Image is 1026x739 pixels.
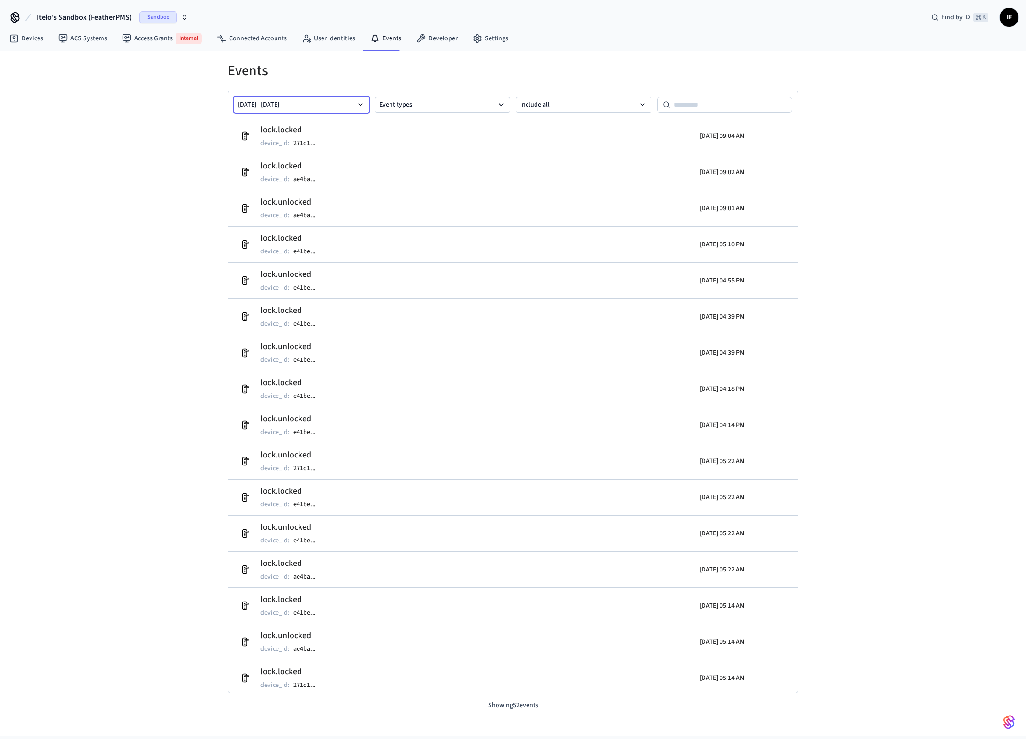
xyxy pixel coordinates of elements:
[260,283,290,292] p: device_id :
[260,211,290,220] p: device_id :
[51,30,115,47] a: ACS Systems
[291,210,325,221] button: ae4ba...
[260,557,325,570] h2: lock.locked
[260,521,325,534] h2: lock.unlocked
[700,601,744,610] p: [DATE] 05:14 AM
[700,131,744,141] p: [DATE] 09:04 AM
[260,319,290,328] p: device_id :
[700,276,744,285] p: [DATE] 04:55 PM
[700,384,744,394] p: [DATE] 04:18 PM
[291,535,325,546] button: e41be...
[2,30,51,47] a: Devices
[176,33,202,44] span: Internal
[291,174,325,185] button: ae4ba...
[260,196,325,209] h2: lock.unlocked
[291,318,325,329] button: e41be...
[260,247,290,256] p: device_id :
[228,701,798,710] p: Showing 52 events
[291,499,325,510] button: e41be...
[260,232,325,245] h2: lock.locked
[1000,8,1018,27] button: IF
[363,30,409,47] a: Events
[700,457,744,466] p: [DATE] 05:22 AM
[291,390,325,402] button: e41be...
[700,312,744,321] p: [DATE] 04:39 PM
[260,500,290,509] p: device_id :
[700,493,744,502] p: [DATE] 05:22 AM
[260,572,290,581] p: device_id :
[260,608,290,617] p: device_id :
[924,9,996,26] div: Find by ID⌘ K
[291,607,325,618] button: e41be...
[115,29,209,48] a: Access GrantsInternal
[291,246,325,257] button: e41be...
[942,13,970,22] span: Find by ID
[260,160,325,173] h2: lock.locked
[700,529,744,538] p: [DATE] 05:22 AM
[260,304,325,317] h2: lock.locked
[700,420,744,430] p: [DATE] 04:14 PM
[465,30,516,47] a: Settings
[291,679,325,691] button: 271d1...
[260,665,325,678] h2: lock.locked
[1003,715,1015,730] img: SeamLogoGradient.69752ec5.svg
[234,97,369,113] button: [DATE] - [DATE]
[260,268,325,281] h2: lock.unlocked
[209,30,294,47] a: Connected Accounts
[260,138,290,148] p: device_id :
[1001,9,1018,26] span: IF
[700,673,744,683] p: [DATE] 05:14 AM
[973,13,988,22] span: ⌘ K
[260,644,290,654] p: device_id :
[260,464,290,473] p: device_id :
[260,175,290,184] p: device_id :
[291,137,325,149] button: 271d1...
[260,536,290,545] p: device_id :
[700,348,744,358] p: [DATE] 04:39 PM
[700,204,744,213] p: [DATE] 09:01 AM
[291,427,325,438] button: e41be...
[291,463,325,474] button: 271d1...
[260,376,325,389] h2: lock.locked
[700,565,744,574] p: [DATE] 05:22 AM
[375,97,511,113] button: Event types
[260,629,325,642] h2: lock.unlocked
[260,412,325,426] h2: lock.unlocked
[700,240,744,249] p: [DATE] 05:10 PM
[139,11,177,23] span: Sandbox
[294,30,363,47] a: User Identities
[700,637,744,647] p: [DATE] 05:14 AM
[700,168,744,177] p: [DATE] 09:02 AM
[291,282,325,293] button: e41be...
[260,485,325,498] h2: lock.locked
[37,12,132,23] span: Itelo's Sandbox (FeatherPMS)
[260,391,290,401] p: device_id :
[260,355,290,365] p: device_id :
[291,643,325,655] button: ae4ba...
[260,427,290,437] p: device_id :
[260,680,290,690] p: device_id :
[291,571,325,582] button: ae4ba...
[260,123,325,137] h2: lock.locked
[260,449,325,462] h2: lock.unlocked
[516,97,651,113] button: Include all
[228,62,798,79] h1: Events
[260,593,325,606] h2: lock.locked
[409,30,465,47] a: Developer
[260,340,325,353] h2: lock.unlocked
[291,354,325,366] button: e41be...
